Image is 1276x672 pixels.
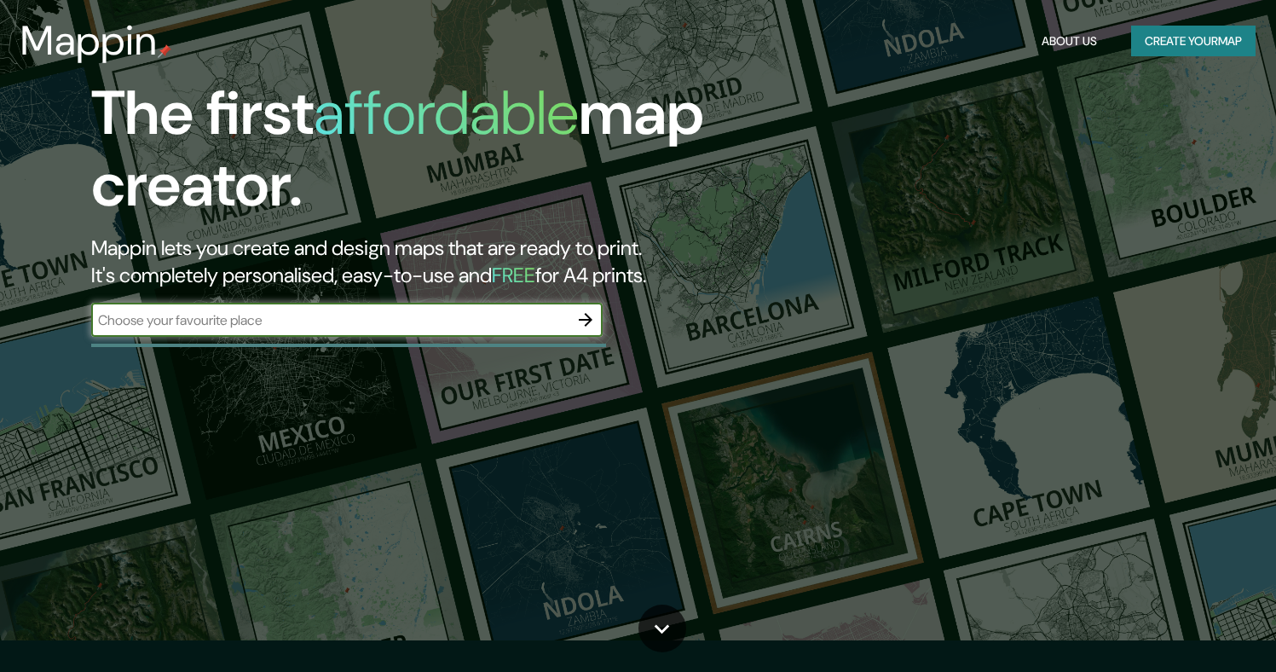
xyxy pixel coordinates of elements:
[492,262,535,288] h5: FREE
[1035,26,1104,57] button: About Us
[314,73,579,153] h1: affordable
[158,44,171,58] img: mappin-pin
[20,17,158,65] h3: Mappin
[91,235,730,289] h2: Mappin lets you create and design maps that are ready to print. It's completely personalised, eas...
[1131,26,1256,57] button: Create yourmap
[91,78,730,235] h1: The first map creator.
[91,310,569,330] input: Choose your favourite place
